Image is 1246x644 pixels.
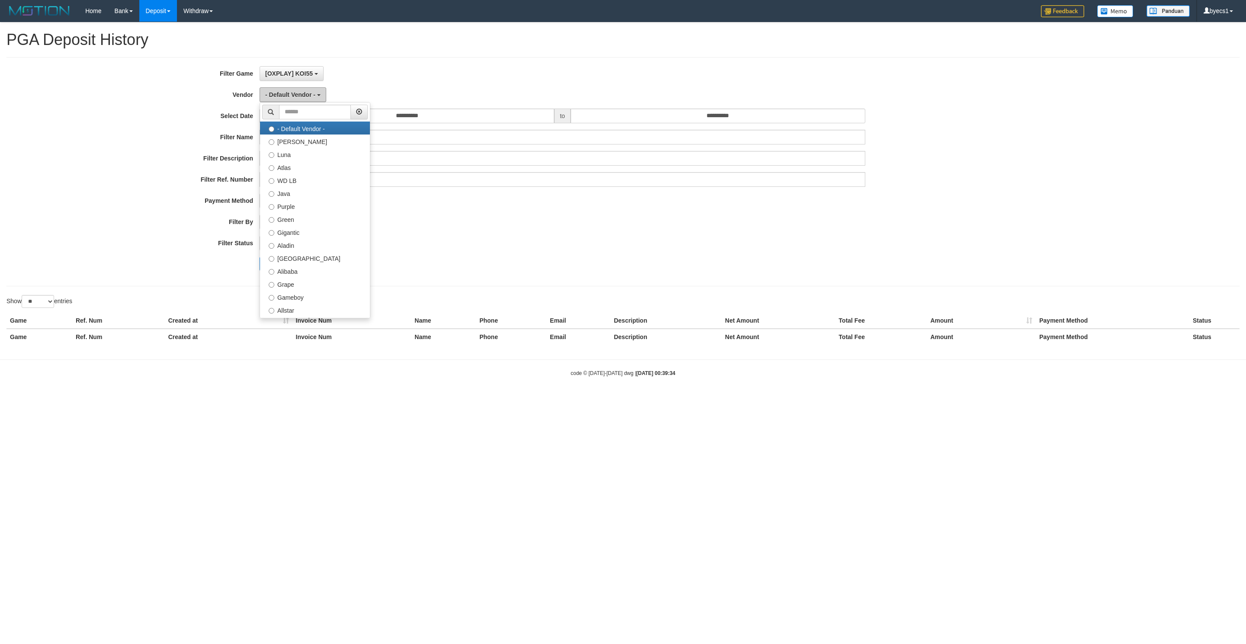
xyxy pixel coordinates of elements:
[476,313,546,329] th: Phone
[269,126,274,132] input: - Default Vendor -
[1189,313,1240,329] th: Status
[260,212,370,225] label: Green
[636,370,675,376] strong: [DATE] 00:39:34
[22,295,54,308] select: Showentries
[1036,329,1189,345] th: Payment Method
[260,87,326,102] button: - Default Vendor -
[165,329,292,345] th: Created at
[269,282,274,288] input: Grape
[260,135,370,147] label: [PERSON_NAME]
[260,66,324,81] button: [OXPLAY] KOI55
[610,329,722,345] th: Description
[265,91,315,98] span: - Default Vendor -
[571,370,675,376] small: code © [DATE]-[DATE] dwg |
[1189,329,1240,345] th: Status
[260,303,370,316] label: Allstar
[260,225,370,238] label: Gigantic
[260,264,370,277] label: Alibaba
[269,204,274,210] input: Purple
[165,313,292,329] th: Created at
[260,277,370,290] label: Grape
[411,313,476,329] th: Name
[260,173,370,186] label: WD LB
[265,70,313,77] span: [OXPLAY] KOI55
[6,329,72,345] th: Game
[292,313,411,329] th: Invoice Num
[269,217,274,223] input: Green
[260,186,370,199] label: Java
[411,329,476,345] th: Name
[927,313,1036,329] th: Amount
[722,313,835,329] th: Net Amount
[835,329,927,345] th: Total Fee
[1041,5,1084,17] img: Feedback.jpg
[722,329,835,345] th: Net Amount
[6,295,72,308] label: Show entries
[1036,313,1189,329] th: Payment Method
[835,313,927,329] th: Total Fee
[1146,5,1190,17] img: panduan.png
[269,165,274,171] input: Atlas
[269,308,274,314] input: Allstar
[269,243,274,249] input: Aladin
[927,329,1036,345] th: Amount
[260,160,370,173] label: Atlas
[260,290,370,303] label: Gameboy
[1097,5,1134,17] img: Button%20Memo.svg
[269,256,274,262] input: [GEOGRAPHIC_DATA]
[260,238,370,251] label: Aladin
[269,295,274,301] input: Gameboy
[260,251,370,264] label: [GEOGRAPHIC_DATA]
[269,191,274,197] input: Java
[260,147,370,160] label: Luna
[546,329,610,345] th: Email
[292,329,411,345] th: Invoice Num
[269,152,274,158] input: Luna
[610,313,722,329] th: Description
[260,199,370,212] label: Purple
[260,316,370,329] label: Xtr
[260,122,370,135] label: - Default Vendor -
[554,109,571,123] span: to
[269,178,274,184] input: WD LB
[269,269,274,275] input: Alibaba
[269,139,274,145] input: [PERSON_NAME]
[476,329,546,345] th: Phone
[6,313,72,329] th: Game
[6,4,72,17] img: MOTION_logo.png
[546,313,610,329] th: Email
[72,313,165,329] th: Ref. Num
[6,31,1240,48] h1: PGA Deposit History
[72,329,165,345] th: Ref. Num
[269,230,274,236] input: Gigantic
